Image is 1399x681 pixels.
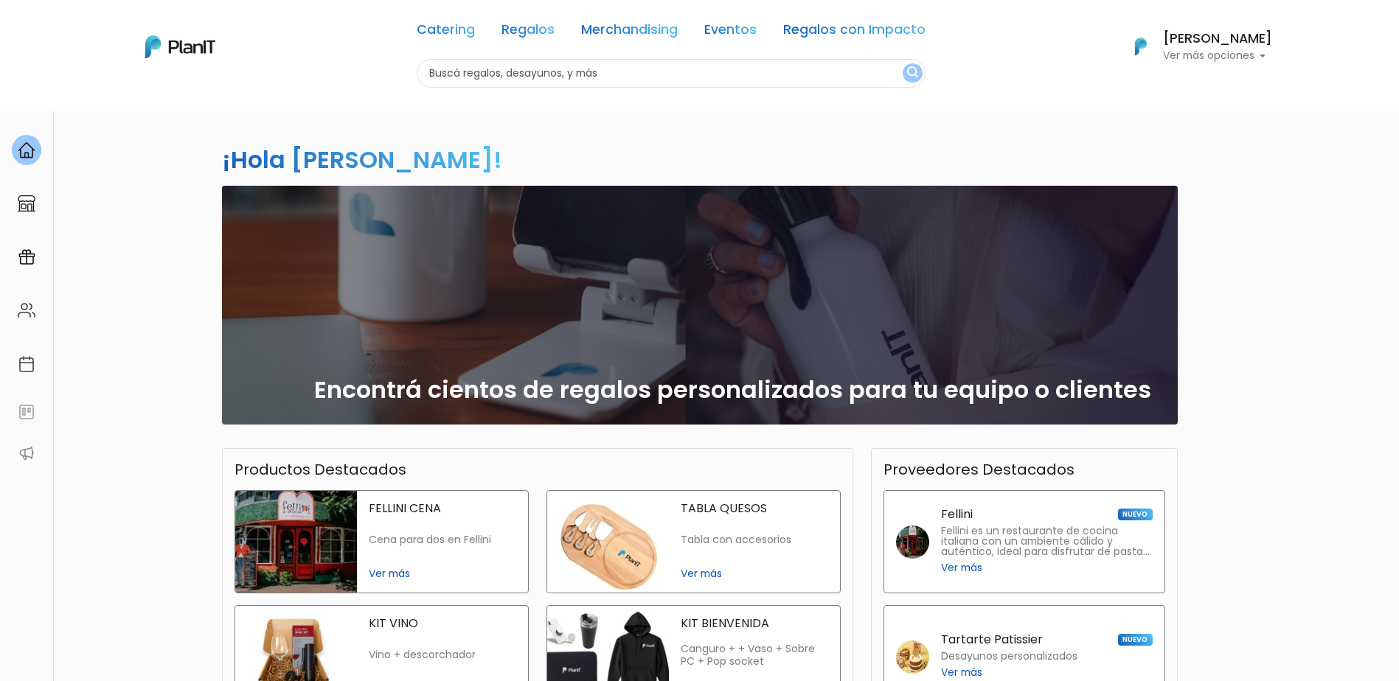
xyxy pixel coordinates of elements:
span: Ver más [369,566,516,582]
img: PlanIt Logo [145,35,215,58]
p: KIT BIENVENIDA [681,618,828,629]
a: Catering [417,24,475,41]
p: Tabla con accesorios [681,534,828,546]
p: KIT VINO [369,618,516,629]
h2: ¡Hola [PERSON_NAME]! [222,143,502,176]
h3: Productos Destacados [235,461,406,478]
img: feedback-78b5a0c8f98aac82b08bfc38622c3050aee476f2c9584af64705fc4e61158814.svg [18,403,35,421]
img: campaigns-02234683943229c281be62815700db0a1741e53638e28bf9629b52c665b00959.svg [18,248,35,266]
button: PlanIt Logo [PERSON_NAME] Ver más opciones [1116,27,1272,66]
h6: [PERSON_NAME] [1163,32,1272,46]
p: Fellini es un restaurante de cocina italiana con un ambiente cálido y auténtico, ideal para disfr... [941,526,1153,557]
img: search_button-432b6d5273f82d61273b3651a40e1bd1b912527efae98b1b7a1b2c0702e16a8d.svg [907,66,918,80]
img: home-e721727adea9d79c4d83392d1f703f7f8bce08238fde08b1acbfd93340b81755.svg [18,142,35,159]
img: tartarte patissier [896,640,929,674]
img: tabla quesos [547,491,669,593]
span: Ver más [681,566,828,582]
p: Fellini [941,509,973,520]
p: Tartarte Patissier [941,634,1043,646]
img: calendar-87d922413cdce8b2cf7b7f5f62616a5cf9e4887200fb71536465627b3292af00.svg [18,355,35,373]
img: fellini [896,525,929,559]
span: Ver más [941,560,982,576]
p: FELLINI CENA [369,503,516,514]
a: Fellini NUEVO Fellini es un restaurante de cocina italiana con un ambiente cálido y auténtico, id... [884,490,1165,593]
h3: Proveedores Destacados [884,461,1075,478]
img: marketplace-4ceaa7011d94191e9ded77b95e3339b90024bf715f7c57f8cf31f2d8c509eaba.svg [18,195,35,212]
h2: Encontrá cientos de regalos personalizados para tu equipo o clientes [314,376,1151,404]
a: Regalos [501,24,555,41]
span: NUEVO [1118,509,1152,520]
p: TABLA QUESOS [681,503,828,514]
p: Cena para dos en Fellini [369,534,516,546]
p: Canguro + + Vaso + Sobre PC + Pop socket [681,643,828,668]
p: Desayunos personalizados [941,652,1077,662]
a: Eventos [704,24,757,41]
input: Buscá regalos, desayunos, y más [417,59,926,88]
span: NUEVO [1118,634,1152,646]
img: people-662611757002400ad9ed0e3c099ab2801c6687ba6c219adb57efc949bc21e19d.svg [18,301,35,319]
img: fellini cena [235,491,357,593]
a: fellini cena FELLINI CENA Cena para dos en Fellini Ver más [235,490,529,593]
img: PlanIt Logo [1125,30,1157,63]
a: Regalos con Impacto [783,24,926,41]
a: tabla quesos TABLA QUESOS Tabla con accesorios Ver más [546,490,841,593]
p: Vino + descorchador [369,649,516,661]
span: Ver más [941,665,982,680]
a: Merchandising [581,24,678,41]
img: partners-52edf745621dab592f3b2c58e3bca9d71375a7ef29c3b500c9f145b62cc070d4.svg [18,444,35,462]
p: Ver más opciones [1163,51,1272,61]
